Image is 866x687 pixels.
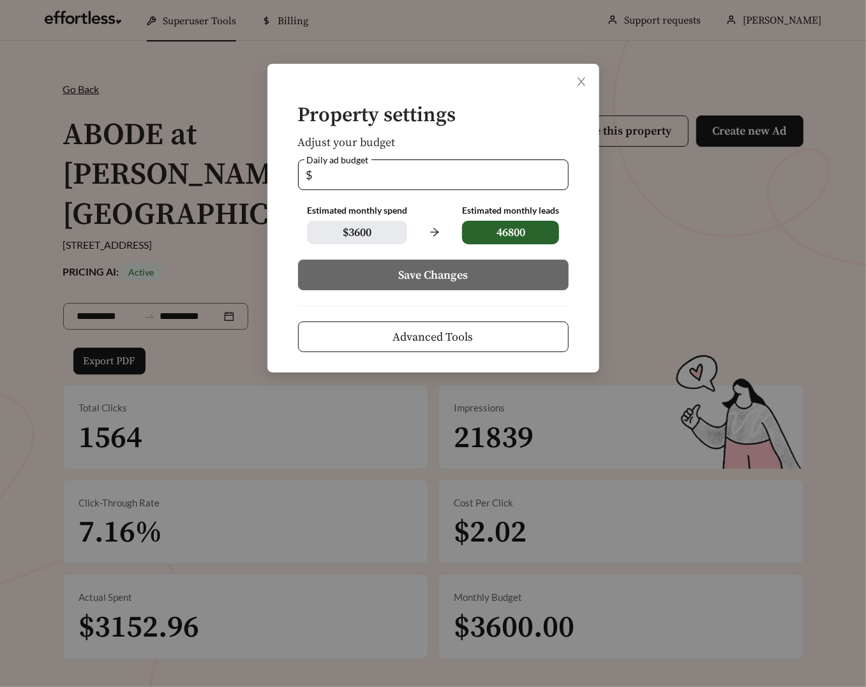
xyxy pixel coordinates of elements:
[564,64,599,100] button: Close
[462,221,559,244] span: 46800
[298,105,569,127] h4: Property settings
[307,221,407,244] span: $ 3600
[298,137,569,149] h5: Adjust your budget
[307,205,407,216] div: Estimated monthly spend
[298,330,569,343] a: Advanced Tools
[306,160,313,189] span: $
[576,76,587,87] span: close
[422,220,447,244] span: arrow-right
[393,329,474,346] span: Advanced Tools
[298,260,569,290] button: Save Changes
[298,321,569,352] button: Advanced Tools
[462,205,559,216] div: Estimated monthly leads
